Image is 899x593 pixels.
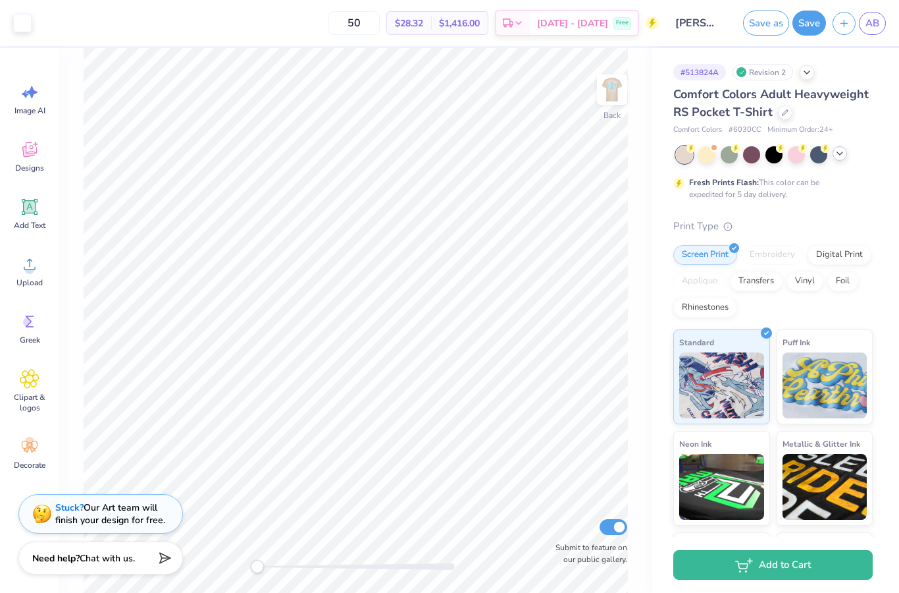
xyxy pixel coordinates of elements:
div: Back [604,109,621,121]
button: Save [792,11,826,36]
div: Foil [827,271,858,291]
a: AB [859,12,886,35]
button: Save as [743,11,789,36]
input: – – [328,11,380,35]
span: Greek [20,335,40,345]
input: Untitled Design [665,10,730,36]
span: Puff Ink [783,335,810,349]
div: Accessibility label [251,560,264,573]
span: $28.32 [395,16,423,30]
strong: Fresh Prints Flash: [689,177,759,188]
button: Add to Cart [673,550,873,580]
div: Rhinestones [673,298,737,318]
span: Standard [679,335,714,349]
div: Print Type [673,219,873,234]
span: Free [616,18,629,28]
div: Screen Print [673,245,737,265]
strong: Need help? [32,552,80,565]
span: Add Text [14,220,45,231]
img: Puff Ink [783,353,867,418]
div: Revision 2 [732,64,793,80]
img: Standard [679,353,764,418]
div: Applique [673,271,726,291]
span: # 6030CC [729,125,761,136]
div: This color can be expedited for 5 day delivery. [689,177,851,200]
span: Comfort Colors [673,125,722,136]
span: Chat with us. [80,552,135,565]
span: [DATE] - [DATE] [537,16,608,30]
div: Digital Print [808,245,871,265]
img: Metallic & Glitter Ink [783,454,867,520]
span: Upload [16,277,43,288]
strong: Stuck? [55,501,84,514]
span: AB [865,16,879,31]
img: Neon Ink [679,454,764,520]
div: # 513824A [673,64,726,80]
img: Back [599,76,625,103]
div: Transfers [730,271,783,291]
label: Submit to feature on our public gallery. [548,542,627,565]
div: Embroidery [741,245,804,265]
span: Designs [15,163,44,173]
span: Comfort Colors Adult Heavyweight RS Pocket T-Shirt [673,86,869,120]
span: Decorate [14,460,45,470]
div: Vinyl [786,271,823,291]
span: $1,416.00 [439,16,480,30]
span: Neon Ink [679,437,711,451]
span: Minimum Order: 24 + [767,125,833,136]
span: Clipart & logos [8,392,51,413]
span: Image AI [14,105,45,116]
span: Metallic & Glitter Ink [783,437,860,451]
div: Our Art team will finish your design for free. [55,501,165,526]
